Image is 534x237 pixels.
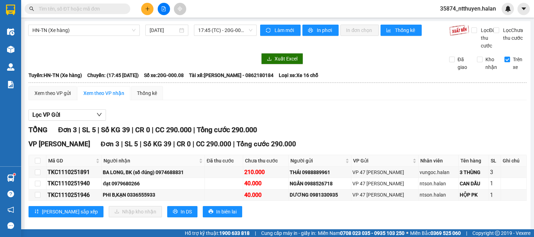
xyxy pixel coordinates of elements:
[125,140,138,148] span: SL 5
[351,167,419,178] td: VP 47 Trần Khát Chân
[155,126,191,134] span: CC 290.000
[243,155,289,167] th: Chưa thu cước
[449,25,469,36] img: 9k=
[406,232,408,235] span: ⚪️
[352,191,417,199] div: VP 47 [PERSON_NAME]
[244,179,287,188] div: 40.000
[459,155,489,167] th: Tên hàng
[181,208,192,216] span: In DS
[42,208,98,216] span: [PERSON_NAME] sắp xếp
[34,89,71,97] div: Xem theo VP gửi
[352,168,417,176] div: VP 47 [PERSON_NAME]
[302,25,339,36] button: printerIn phơi
[103,180,203,187] div: đạt 0979680266
[6,5,15,15] img: logo-vxr
[198,25,252,36] span: 17:45 (TC) - 20G-000.08
[46,190,102,201] td: TKC1110251946
[196,140,231,148] span: CC 290.000
[101,140,119,148] span: Đơn 3
[216,208,237,216] span: In biên lai
[48,179,100,188] div: TKC1110251940
[290,168,350,176] div: THÁI 0988889961
[103,191,203,199] div: PHI B,KẠN 0336555933
[489,155,501,167] th: SL
[483,56,500,71] span: Kho nhận
[261,229,316,237] span: Cung cấp máy in - giấy in:
[141,3,153,15] button: plus
[101,126,130,134] span: Số KG 39
[193,140,194,148] span: |
[501,155,527,167] th: Ghi chú
[490,191,499,199] div: 1
[290,180,350,187] div: NGÂN 0988526718
[203,206,242,217] button: printerIn biên lai
[7,206,14,213] span: notification
[174,3,186,15] button: aim
[466,229,467,237] span: |
[205,155,243,167] th: Đã thu cước
[13,173,15,175] sup: 1
[490,179,499,188] div: 1
[434,4,502,13] span: 35874_ntthuyen.halan
[167,206,197,217] button: printerIn DS
[275,55,297,63] span: Xuất Excel
[7,46,14,53] img: warehouse-icon
[7,28,14,36] img: warehouse-icon
[495,231,500,236] span: copyright
[275,26,295,34] span: Làm mới
[420,180,457,187] div: ntson.halan
[83,89,124,97] div: Xem theo VP nhận
[29,72,82,78] b: Tuyến: HN-TN (Xe hàng)
[96,112,102,117] span: down
[340,25,379,36] button: In đơn chọn
[48,191,100,199] div: TKC1110251946
[48,168,100,177] div: TKC1110251891
[352,180,417,187] div: VP 47 [PERSON_NAME]
[308,28,314,33] span: printer
[158,3,170,15] button: file-add
[145,6,150,11] span: plus
[351,178,419,189] td: VP 47 Trần Khát Chân
[290,191,350,199] div: DƯƠNG 0981330935
[318,229,404,237] span: Miền Nam
[395,26,416,34] span: Thống kê
[266,28,272,33] span: sync
[82,126,96,134] span: SL 5
[351,190,419,201] td: VP 47 Trần Khát Chân
[410,229,461,237] span: Miền Bắc
[381,25,422,36] button: bar-chartThống kê
[189,71,274,79] span: Tài xế: [PERSON_NAME] - 0862180184
[208,209,213,214] span: printer
[98,126,99,134] span: |
[103,157,197,165] span: Người nhận
[490,168,499,177] div: 3
[121,140,123,148] span: |
[185,229,250,237] span: Hỗ trợ kỹ thuật:
[500,26,527,42] span: Lọc Chưa thu cước
[7,174,14,182] img: warehouse-icon
[177,6,182,11] span: aim
[29,109,106,121] button: Lọc VP Gửi
[260,25,301,36] button: syncLàm mới
[460,191,488,199] div: HỘP PK
[386,28,392,33] span: bar-chart
[29,140,90,148] span: VP [PERSON_NAME]
[144,71,184,79] span: Số xe: 20G-000.08
[267,56,272,62] span: download
[460,180,488,187] div: CAN DẦU
[419,155,459,167] th: Nhân viên
[32,110,60,119] span: Lọc VP Gửi
[460,168,488,176] div: 3 THÙNG
[32,25,136,36] span: HN-TN (Xe hàng)
[521,6,527,12] span: caret-down
[510,56,527,71] span: Trên xe
[103,168,203,176] div: BA LONG, BK (số đúng) 0974688831
[420,191,457,199] div: ntson.halan
[517,3,530,15] button: caret-down
[150,26,178,34] input: 11/10/2025
[46,178,102,189] td: TKC1110251940
[39,5,122,13] input: Tìm tên, số ĐT hoặc mã đơn
[58,126,77,134] span: Đơn 3
[478,26,496,50] span: Lọc Đã thu cước
[29,126,48,134] span: TỔNG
